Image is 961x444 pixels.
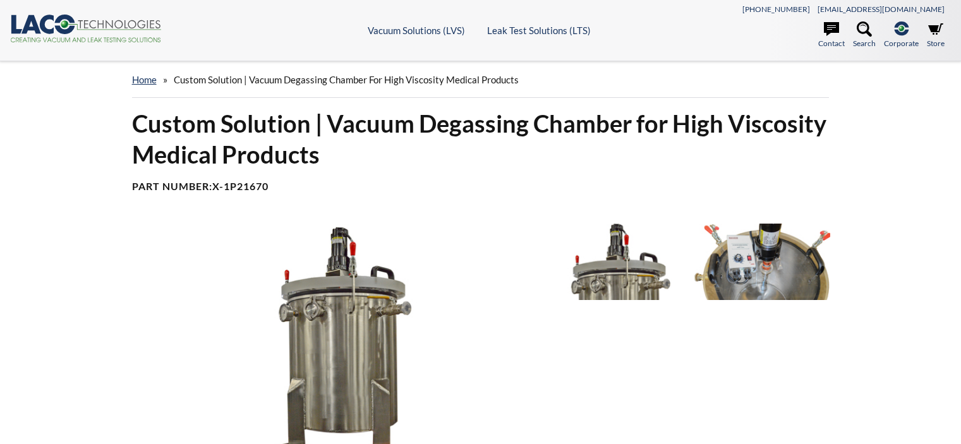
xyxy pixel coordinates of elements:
[818,21,845,49] a: Contact
[487,25,591,36] a: Leak Test Solutions (LTS)
[742,4,810,14] a: [PHONE_NUMBER]
[884,37,919,49] span: Corporate
[694,224,831,300] img: Top View of Vacuum Degassing Chamber for High Viscosity Medical Products
[212,180,269,192] b: X-1P21670
[552,224,688,300] img: Close up of Vacuum Degassing Chamber for High Viscosity Medical Products
[174,74,519,85] span: Custom Solution | Vacuum Degassing Chamber for High Viscosity Medical Products
[132,62,830,98] div: »
[818,4,945,14] a: [EMAIL_ADDRESS][DOMAIN_NAME]
[927,21,945,49] a: Store
[853,21,876,49] a: Search
[368,25,465,36] a: Vacuum Solutions (LVS)
[132,180,830,193] h4: Part Number:
[132,108,830,171] h1: Custom Solution | Vacuum Degassing Chamber for High Viscosity Medical Products
[132,74,157,85] a: home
